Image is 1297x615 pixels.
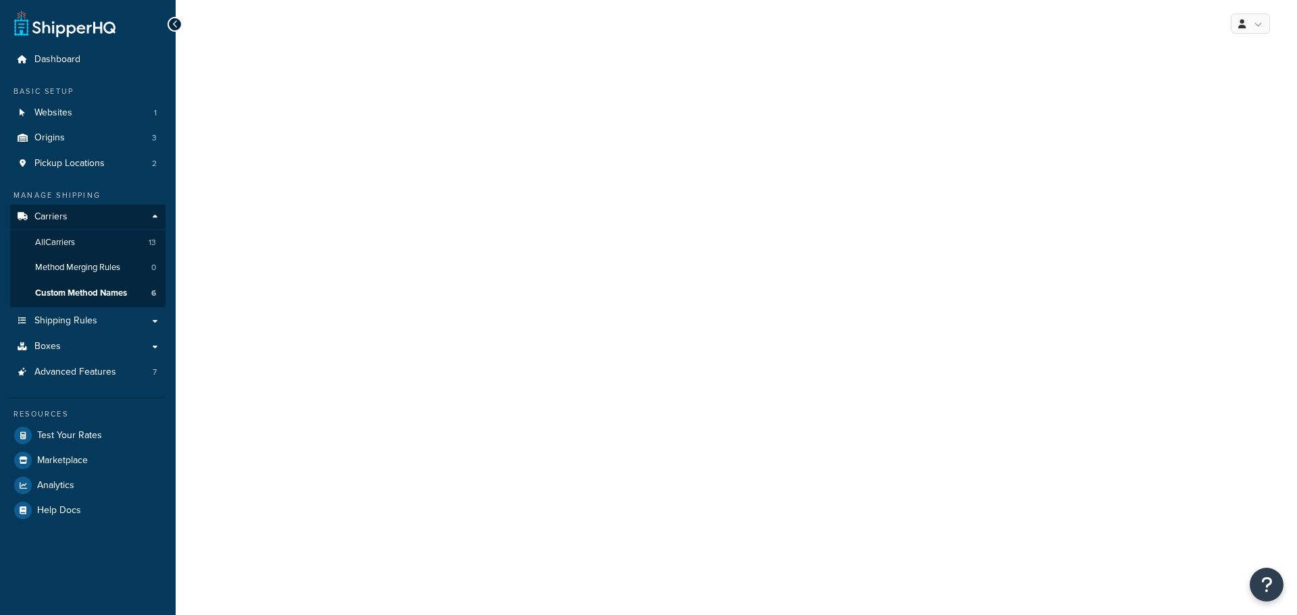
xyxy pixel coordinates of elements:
span: Carriers [34,211,68,223]
a: Analytics [10,473,166,498]
span: Origins [34,132,65,144]
span: Method Merging Rules [35,262,120,273]
div: Resources [10,408,166,420]
a: Marketplace [10,448,166,473]
li: Method Merging Rules [10,255,166,280]
span: 7 [153,367,157,378]
a: Help Docs [10,498,166,523]
a: Method Merging Rules0 [10,255,166,280]
span: Help Docs [37,505,81,516]
button: Open Resource Center [1250,568,1283,601]
li: Pickup Locations [10,151,166,176]
a: Shipping Rules [10,309,166,333]
li: Origins [10,126,166,151]
a: Carriers [10,205,166,230]
li: Advanced Features [10,360,166,385]
span: 6 [151,288,156,299]
span: 13 [149,237,156,248]
span: Boxes [34,341,61,352]
span: Websites [34,107,72,119]
a: Advanced Features7 [10,360,166,385]
div: Manage Shipping [10,190,166,201]
a: Pickup Locations2 [10,151,166,176]
span: Custom Method Names [35,288,127,299]
span: 2 [152,158,157,169]
span: 0 [151,262,156,273]
span: Marketplace [37,455,88,466]
span: Advanced Features [34,367,116,378]
span: Test Your Rates [37,430,102,442]
a: AllCarriers13 [10,230,166,255]
span: 3 [152,132,157,144]
span: Dashboard [34,54,80,65]
a: Origins3 [10,126,166,151]
a: Dashboard [10,47,166,72]
a: Boxes [10,334,166,359]
span: Analytics [37,480,74,491]
div: Basic Setup [10,86,166,97]
span: 1 [154,107,157,119]
li: Carriers [10,205,166,307]
span: Pickup Locations [34,158,105,169]
a: Custom Method Names6 [10,281,166,306]
span: All Carriers [35,237,75,248]
a: Test Your Rates [10,423,166,448]
span: Shipping Rules [34,315,97,327]
li: Custom Method Names [10,281,166,306]
a: Websites1 [10,101,166,126]
li: Websites [10,101,166,126]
